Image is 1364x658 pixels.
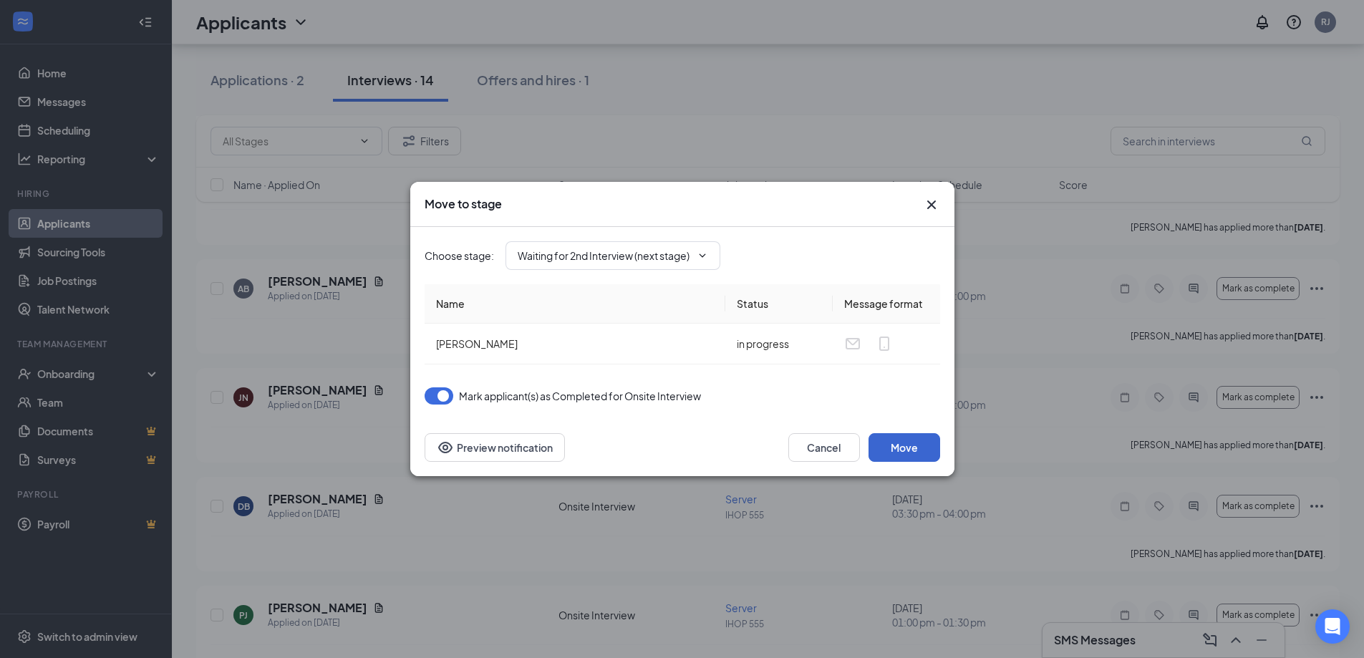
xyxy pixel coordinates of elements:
div: Open Intercom Messenger [1315,609,1350,644]
svg: Cross [923,196,940,213]
th: Status [725,284,833,324]
h3: Move to stage [425,196,502,212]
button: Close [923,196,940,213]
th: Message format [833,284,940,324]
span: Choose stage : [425,248,494,263]
td: in progress [725,324,833,364]
span: [PERSON_NAME] [436,337,518,350]
svg: Eye [437,439,454,456]
button: Cancel [788,433,860,462]
button: Preview notificationEye [425,433,565,462]
svg: ChevronDown [697,250,708,261]
svg: Email [844,335,861,352]
svg: MobileSms [876,335,893,352]
span: Mark applicant(s) as Completed for Onsite Interview [459,387,701,405]
button: Move [869,433,940,462]
th: Name [425,284,725,324]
